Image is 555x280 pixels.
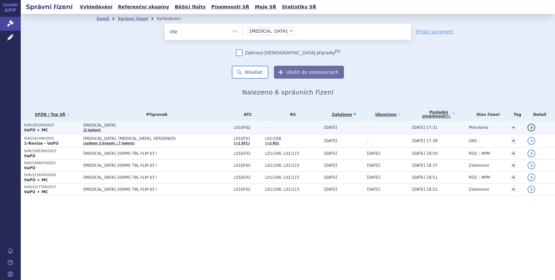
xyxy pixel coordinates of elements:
[157,14,189,24] li: Vyhledávání
[469,139,477,143] span: UKO
[469,187,489,192] span: Zastaveno
[324,175,337,180] span: [DATE]
[24,136,80,141] p: SUKLS42340/2025
[335,49,340,53] abbr: (?)
[412,175,438,180] span: [DATE] 18:51
[324,139,337,143] span: [DATE]
[324,187,337,192] span: [DATE]
[296,27,300,35] input: [MEDICAL_DATA]
[367,163,380,168] span: [DATE]
[80,108,230,121] th: Přípravek
[236,50,340,56] label: Zahrnout [DEMOGRAPHIC_DATA] přípravky
[412,108,466,121] a: Poslednípísemnost(?)
[265,175,321,180] span: L01/108, L01/115
[466,108,507,121] th: Stav řízení
[412,163,438,168] span: [DATE] 18:37
[511,151,516,156] a: +
[445,115,450,118] abbr: (?)
[527,124,535,131] a: detail
[234,141,250,145] a: (+2 ATC)
[83,187,230,192] span: [MEDICAL_DATA] 200MG TBL FLM 63 I
[250,29,288,33] span: [MEDICAL_DATA]
[511,162,516,168] a: +
[367,151,380,156] span: [DATE]
[209,3,251,11] a: Písemnosti SŘ
[24,185,80,189] p: SUKLS317704/2017
[265,163,321,168] span: L01/108, L01/115
[367,125,368,130] span: -
[416,28,454,35] a: Přidat parametr
[469,175,490,180] span: ROZ – NPM
[83,163,230,168] span: [MEDICAL_DATA] 200MG TBL FLM 63 I
[367,110,409,119] a: Ukončeno
[367,175,380,180] span: [DATE]
[83,141,135,145] a: (celkem 3 brandy / 7 balení)
[234,163,262,168] span: L01EF02
[469,151,490,156] span: ROZ – NPM
[83,151,230,156] span: [MEDICAL_DATA] 200MG TBL FLM 63 I
[173,3,208,11] a: Běžící lhůty
[324,125,337,130] span: [DATE]
[83,128,101,132] a: (2 balení)
[324,110,364,119] a: Zahájeno
[234,151,262,156] span: L01EF02
[262,108,321,121] th: RS
[24,149,80,153] p: SUKLS305365/2023
[324,163,337,168] span: [DATE]
[289,29,293,33] span: ×
[274,66,344,79] button: Uložit do sledovaných
[232,66,268,79] button: Hledat
[234,175,262,180] span: L01EF02
[230,108,262,121] th: ATC
[97,17,109,21] a: Domů
[265,187,321,192] span: L01/108, L01/115
[265,136,321,141] span: L01/108
[24,123,80,128] p: SUKLS82260/2025
[412,187,438,192] span: [DATE] 18:51
[412,151,438,156] span: [DATE] 18:50
[527,150,535,157] a: detail
[367,139,368,143] span: -
[324,151,337,156] span: [DATE]
[412,125,438,130] span: [DATE] 17:31
[469,125,488,130] span: Přerušeno
[116,3,171,11] a: Referenční skupiny
[21,2,78,11] h2: Správní řízení
[24,141,58,146] strong: 1-Revize - VaPÚ
[24,190,48,194] strong: VaPÚ + MC
[83,123,230,128] span: [MEDICAL_DATA]
[24,166,35,170] strong: VaPÚ
[527,162,535,169] a: detail
[24,128,48,132] strong: VaPÚ + MC
[524,108,555,121] th: Detail
[24,173,80,177] p: SUKLS116543/2020
[511,186,516,192] a: +
[24,161,80,165] p: SUKLS344074/2021
[265,125,321,130] span: -
[253,3,278,11] a: Moje SŘ
[242,88,334,96] span: Nalezeno 6 správních řízení
[265,151,321,156] span: L01/108, L01/115
[234,187,262,192] span: L01EF02
[83,175,230,180] span: [MEDICAL_DATA] 200MG TBL FLM 63 I
[527,137,535,145] a: detail
[469,163,489,168] span: Zastaveno
[118,17,148,21] a: Správní řízení
[24,154,35,158] strong: VaPÚ
[367,187,380,192] span: [DATE]
[412,139,438,143] span: [DATE] 17:38
[83,136,230,141] span: [MEDICAL_DATA], [MEDICAL_DATA], VERZENIOS
[511,174,516,180] a: +
[265,141,279,145] a: (+2 RS)
[24,178,48,182] strong: VaPÚ + MC
[280,3,318,11] a: Statistiky SŘ
[24,110,80,119] a: SPZN / Typ SŘ
[234,125,262,130] span: L01EF02
[511,138,516,144] a: +
[507,108,524,121] th: Tag
[527,174,535,181] a: detail
[78,3,114,11] a: Vyhledávání
[511,125,516,130] a: +
[234,136,262,141] span: L01EF01
[527,185,535,193] a: detail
